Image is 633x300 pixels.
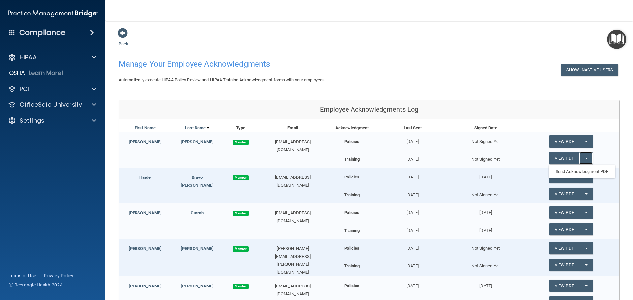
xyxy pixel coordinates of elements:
[549,242,579,254] a: View PDF
[376,203,449,217] div: [DATE]
[223,124,258,132] div: Type
[129,284,162,288] a: [PERSON_NAME]
[344,228,360,233] b: Training
[344,139,359,144] b: Policies
[233,246,249,252] span: Member
[8,53,96,61] a: HIPAA
[233,140,249,145] span: Member
[376,239,449,252] div: [DATE]
[181,175,214,188] a: Bravo [PERSON_NAME]
[549,188,579,200] a: View PDF
[376,223,449,234] div: [DATE]
[449,188,522,199] div: Not Signed Yet
[119,100,619,119] div: Employee Acknowledgments Log
[20,53,37,61] p: HIPAA
[549,165,615,178] ul: View PDF
[9,272,36,279] a: Terms of Use
[119,60,407,68] h4: Manage Your Employee Acknowledgments
[20,85,29,93] p: PCI
[344,210,359,215] b: Policies
[376,259,449,270] div: [DATE]
[549,167,615,177] a: Send Acknowledgment PDF
[549,206,579,219] a: View PDF
[449,203,522,217] div: [DATE]
[8,117,96,124] a: Settings
[561,64,618,76] button: Show Inactive Users
[135,124,156,132] a: First Name
[233,284,249,289] span: Member
[258,138,328,154] div: [EMAIL_ADDRESS][DOMAIN_NAME]
[20,101,82,109] p: OfficeSafe University
[344,175,359,179] b: Policies
[181,284,214,288] a: [PERSON_NAME]
[233,175,249,180] span: Member
[8,101,96,109] a: OfficeSafe University
[376,152,449,163] div: [DATE]
[376,168,449,181] div: [DATE]
[9,282,63,288] span: Ⓒ Rectangle Health 2024
[185,124,209,132] a: Last Name
[449,276,522,290] div: [DATE]
[344,192,360,197] b: Training
[328,124,377,132] div: Acknowledgment
[376,124,449,132] div: Last Sent
[44,272,74,279] a: Privacy Policy
[119,34,128,46] a: Back
[549,135,579,148] a: View PDF
[449,223,522,234] div: [DATE]
[29,69,64,77] p: Learn More!
[191,210,204,215] a: Currah
[449,168,522,181] div: [DATE]
[607,30,626,49] button: Open Resource Center
[8,7,98,20] img: PMB logo
[344,263,360,268] b: Training
[376,188,449,199] div: [DATE]
[20,117,44,124] p: Settings
[119,77,326,82] span: Automatically execute HIPAA Policy Review and HIPAA Training Acknowledgment forms with your emplo...
[449,132,522,146] div: Not Signed Yet
[258,282,328,298] div: [EMAIL_ADDRESS][DOMAIN_NAME]
[258,174,328,189] div: [EMAIL_ADDRESS][DOMAIN_NAME]
[344,246,359,251] b: Policies
[258,209,328,225] div: [EMAIL_ADDRESS][DOMAIN_NAME]
[139,175,151,180] a: Haide
[376,276,449,290] div: [DATE]
[129,246,162,251] a: [PERSON_NAME]
[449,259,522,270] div: Not Signed Yet
[19,28,65,37] h4: Compliance
[129,139,162,144] a: [PERSON_NAME]
[549,259,579,271] a: View PDF
[344,283,359,288] b: Policies
[258,245,328,276] div: [PERSON_NAME][EMAIL_ADDRESS][PERSON_NAME][DOMAIN_NAME]
[344,157,360,162] b: Training
[233,211,249,216] span: Member
[8,85,96,93] a: PCI
[549,223,579,235] a: View PDF
[449,239,522,252] div: Not Signed Yet
[181,139,214,144] a: [PERSON_NAME]
[376,132,449,146] div: [DATE]
[129,210,162,215] a: [PERSON_NAME]
[449,152,522,163] div: Not Signed Yet
[449,124,522,132] div: Signed Date
[9,69,25,77] p: OSHA
[549,280,579,292] a: View PDF
[258,124,328,132] div: Email
[181,246,214,251] a: [PERSON_NAME]
[549,152,579,164] a: View PDF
